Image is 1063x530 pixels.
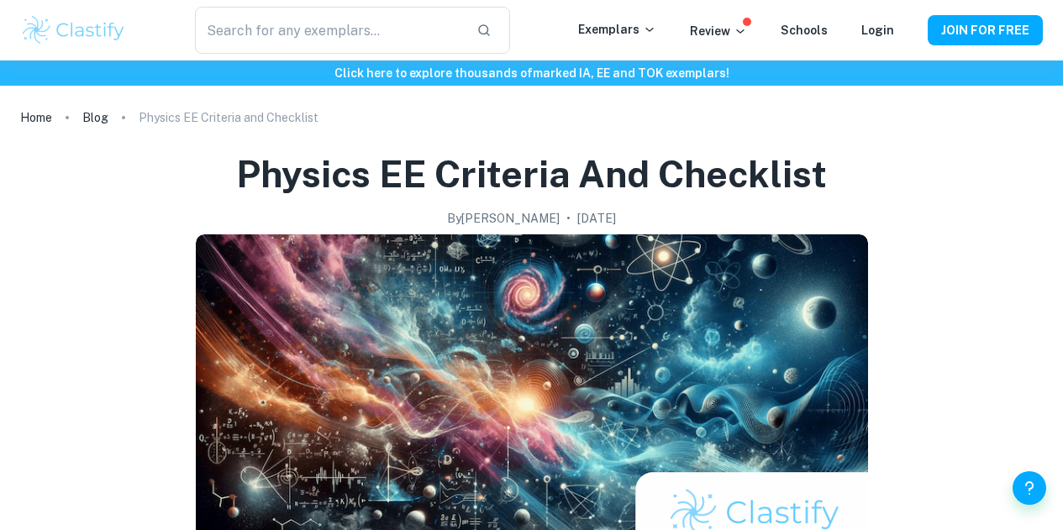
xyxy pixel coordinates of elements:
[20,106,52,129] a: Home
[690,22,747,40] p: Review
[861,24,894,37] a: Login
[1013,471,1046,505] button: Help and Feedback
[139,108,318,127] p: Physics EE Criteria and Checklist
[3,64,1060,82] h6: Click here to explore thousands of marked IA, EE and TOK exemplars !
[578,20,656,39] p: Exemplars
[447,209,560,228] h2: By [PERSON_NAME]
[566,209,571,228] p: •
[236,150,827,199] h1: Physics EE Criteria and Checklist
[20,13,127,47] img: Clastify logo
[928,15,1043,45] button: JOIN FOR FREE
[82,106,108,129] a: Blog
[577,209,616,228] h2: [DATE]
[195,7,464,54] input: Search for any exemplars...
[781,24,828,37] a: Schools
